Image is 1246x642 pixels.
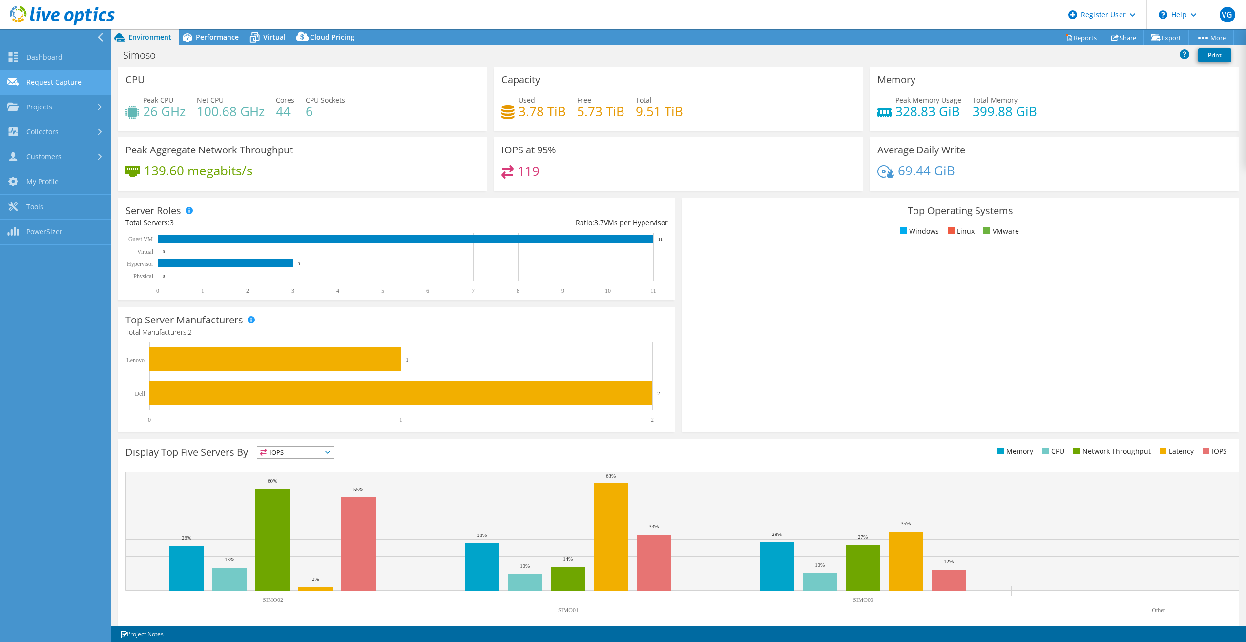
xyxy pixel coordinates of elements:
[501,74,540,85] h3: Capacity
[657,390,660,396] text: 2
[577,95,591,105] span: Free
[658,237,663,242] text: 11
[815,562,825,568] text: 10%
[399,416,402,423] text: 1
[306,106,345,117] h4: 6
[605,287,611,294] text: 10
[472,287,475,294] text: 7
[877,74,915,85] h3: Memory
[897,226,939,236] li: Windows
[1039,446,1064,457] li: CPU
[636,106,683,117] h4: 9.51 TiB
[298,261,300,266] text: 3
[276,95,294,105] span: Cores
[291,287,294,294] text: 3
[197,106,265,117] h4: 100.68 GHz
[517,287,519,294] text: 8
[113,628,170,640] a: Project Notes
[1198,48,1231,62] a: Print
[901,520,911,526] text: 35%
[137,248,154,255] text: Virtual
[125,217,396,228] div: Total Servers:
[125,205,181,216] h3: Server Roles
[477,532,487,538] text: 28%
[563,556,573,562] text: 14%
[163,249,165,254] text: 0
[561,287,564,294] text: 9
[396,217,667,228] div: Ratio: VMs per Hypervisor
[501,145,556,155] h3: IOPS at 95%
[197,95,224,105] span: Net CPU
[995,446,1033,457] li: Memory
[128,32,171,42] span: Environment
[336,287,339,294] text: 4
[170,218,174,227] span: 3
[126,357,145,364] text: Lenovo
[148,416,151,423] text: 0
[1104,30,1144,45] a: Share
[1058,30,1104,45] a: Reports
[895,106,961,117] h4: 328.83 GiB
[1157,446,1194,457] li: Latency
[125,74,145,85] h3: CPU
[263,597,283,603] text: SIMO02
[312,576,319,582] text: 2%
[128,236,153,243] text: Guest VM
[135,390,145,397] text: Dell
[306,95,345,105] span: CPU Sockets
[353,486,363,492] text: 55%
[973,106,1037,117] h4: 399.88 GiB
[519,106,566,117] h4: 3.78 TiB
[225,556,234,562] text: 13%
[594,218,604,227] span: 3.7
[246,287,249,294] text: 2
[406,357,409,363] text: 1
[981,226,1019,236] li: VMware
[163,274,165,278] text: 0
[520,563,530,569] text: 10%
[518,166,540,176] h4: 119
[877,145,965,155] h3: Average Daily Write
[651,416,654,423] text: 2
[519,95,535,105] span: Used
[636,95,652,105] span: Total
[606,473,616,479] text: 63%
[182,535,191,541] text: 26%
[945,226,975,236] li: Linux
[649,523,659,529] text: 33%
[127,260,153,267] text: Hypervisor
[133,273,153,279] text: Physical
[689,205,1232,216] h3: Top Operating Systems
[1143,30,1189,45] a: Export
[1200,446,1227,457] li: IOPS
[1152,607,1165,614] text: Other
[858,534,868,540] text: 27%
[196,32,239,42] span: Performance
[144,165,252,176] h4: 139.60 megabits/s
[1220,7,1235,22] span: VG
[577,106,624,117] h4: 5.73 TiB
[310,32,354,42] span: Cloud Pricing
[143,106,186,117] h4: 26 GHz
[898,165,955,176] h4: 69.44 GiB
[125,145,293,155] h3: Peak Aggregate Network Throughput
[143,95,173,105] span: Peak CPU
[1159,10,1167,19] svg: \n
[650,287,656,294] text: 11
[772,531,782,537] text: 28%
[944,558,954,564] text: 12%
[257,447,334,458] span: IOPS
[125,327,668,338] h4: Total Manufacturers:
[276,106,294,117] h4: 44
[1188,30,1234,45] a: More
[853,597,873,603] text: SIMO03
[188,327,192,337] span: 2
[895,95,961,105] span: Peak Memory Usage
[1071,446,1151,457] li: Network Throughput
[119,50,171,61] h1: Simoso
[125,315,243,325] h3: Top Server Manufacturers
[156,287,159,294] text: 0
[263,32,286,42] span: Virtual
[381,287,384,294] text: 5
[201,287,204,294] text: 1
